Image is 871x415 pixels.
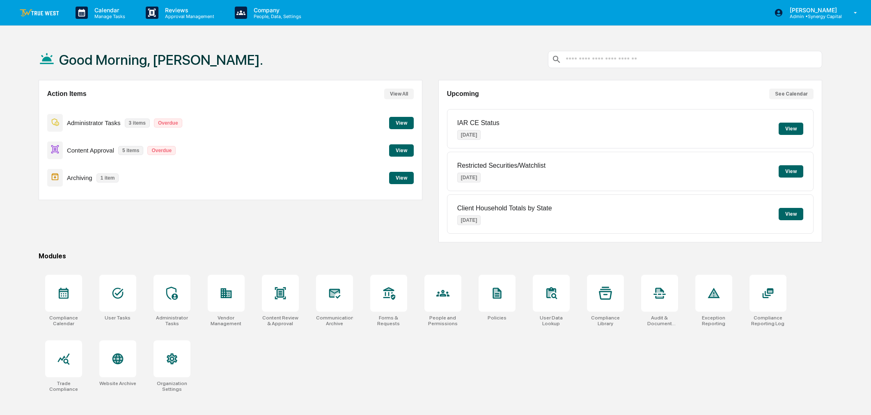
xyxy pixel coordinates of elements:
div: Forms & Requests [370,315,407,326]
p: [DATE] [457,215,481,225]
p: 3 items [125,119,150,128]
p: Administrator Tasks [67,119,121,126]
a: View [389,173,414,181]
div: Policies [488,315,507,321]
p: Calendar [88,7,129,14]
div: Compliance Reporting Log [750,315,786,326]
p: Reviews [158,7,218,14]
p: Overdue [147,146,176,155]
h2: Upcoming [447,90,479,98]
p: Overdue [154,119,182,128]
p: People, Data, Settings [247,14,305,19]
div: User Data Lookup [533,315,570,326]
button: View [389,117,414,129]
div: Communications Archive [316,315,353,326]
div: Administrator Tasks [154,315,190,326]
div: Compliance Calendar [45,315,82,326]
p: [DATE] [457,130,481,140]
p: Approval Management [158,14,218,19]
button: View [389,172,414,184]
div: Exception Reporting [695,315,732,326]
button: View [389,144,414,157]
p: Company [247,7,305,14]
a: View [389,119,414,126]
div: Trade Compliance [45,381,82,392]
p: IAR CE Status [457,119,500,127]
div: Audit & Document Logs [641,315,678,326]
h2: Action Items [47,90,87,98]
p: Manage Tasks [88,14,129,19]
div: Modules [39,252,823,260]
h1: Good Morning, [PERSON_NAME]. [59,52,263,68]
div: Content Review & Approval [262,315,299,326]
p: [DATE] [457,173,481,182]
p: Content Approval [67,147,114,154]
div: People and Permissions [424,315,461,326]
button: View All [384,89,414,99]
div: Website Archive [99,381,136,386]
p: 1 item [96,173,119,182]
img: logo [20,9,59,17]
div: Vendor Management [208,315,245,326]
button: See Calendar [769,89,814,99]
p: Archiving [67,174,92,181]
button: View [779,165,803,178]
div: Organization Settings [154,381,190,392]
p: 5 items [118,146,143,155]
button: View [779,208,803,220]
button: View [779,123,803,135]
div: Compliance Library [587,315,624,326]
p: Restricted Securities/Watchlist [457,162,546,169]
a: View [389,146,414,154]
p: Admin • Synergy Capital [783,14,842,19]
p: [PERSON_NAME] [783,7,842,14]
p: Client Household Totals by State [457,205,552,212]
div: User Tasks [105,315,131,321]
